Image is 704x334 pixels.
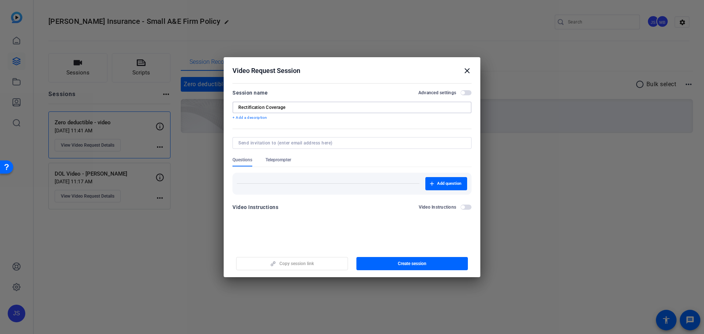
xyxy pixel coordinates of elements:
[419,204,456,210] h2: Video Instructions
[232,115,472,121] p: + Add a description
[238,104,466,110] input: Enter Session Name
[238,140,463,146] input: Send invitation to (enter email address here)
[232,157,252,163] span: Questions
[437,181,461,187] span: Add question
[232,88,268,97] div: Session name
[425,177,467,190] button: Add question
[265,157,291,163] span: Teleprompter
[356,257,468,270] button: Create session
[398,261,426,267] span: Create session
[232,66,472,75] div: Video Request Session
[418,90,456,96] h2: Advanced settings
[463,66,472,75] mat-icon: close
[232,203,278,212] div: Video Instructions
